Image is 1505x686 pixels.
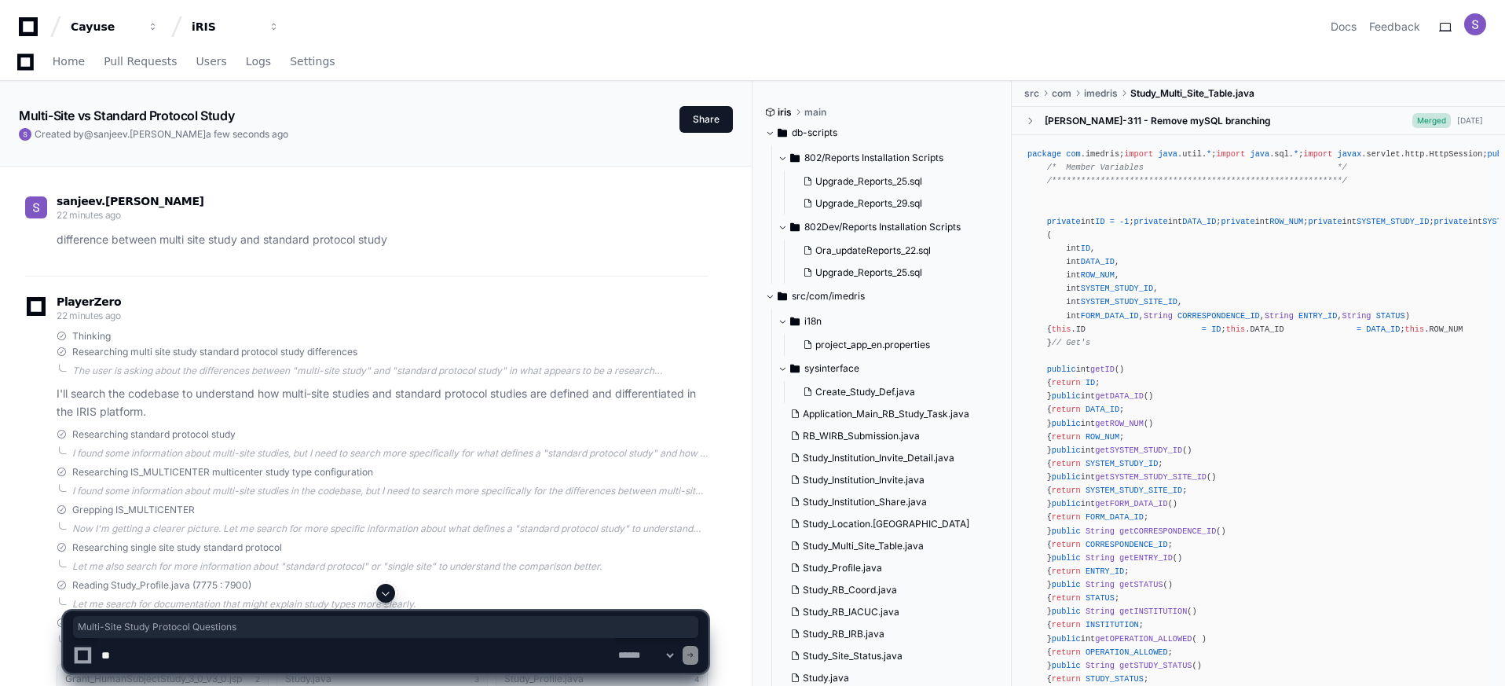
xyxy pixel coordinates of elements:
[790,359,800,378] svg: Directory
[19,128,31,141] img: ACg8ocJ9gB-mbSMMzOXxGsQha3zDkpQBh33zfytrKJZBrnO7iuav0A=s96-c
[804,362,859,375] span: sysinterface
[1086,567,1124,576] span: ENTRY_ID
[1182,149,1202,159] span: util
[1052,378,1081,387] span: return
[1076,325,1086,334] span: ID
[815,175,922,188] span: Upgrade_Reports_25.sql
[1274,149,1288,159] span: sql
[804,315,822,328] span: i18n
[1086,580,1115,589] span: String
[815,244,931,257] span: Ora_updateReports_22.sql
[815,339,930,351] span: project_app_en.properties
[815,386,915,398] span: Create_Study_Def.java
[1081,284,1153,293] span: SYSTEM_STUDY_ID
[792,127,837,139] span: db-scripts
[53,44,85,80] a: Home
[35,128,288,141] span: Created by
[1434,217,1468,226] span: private
[1429,325,1463,334] span: ROW_NUM
[1052,472,1081,482] span: public
[1338,149,1362,159] span: javax
[784,469,991,491] button: Study_Institution_Invite.java
[25,196,47,218] img: ACg8ocJ9gB-mbSMMzOXxGsQha3zDkpQBh33zfytrKJZBrnO7iuav0A=s96-c
[1357,217,1429,226] span: SYSTEM_STUDY_ID
[1052,486,1081,495] span: return
[1027,149,1061,159] span: package
[1369,19,1420,35] button: Feedback
[246,44,271,80] a: Logs
[784,535,991,557] button: Study_Multi_Site_Table.java
[246,57,271,66] span: Logs
[1052,338,1090,347] span: // Get's
[196,57,227,66] span: Users
[104,44,177,80] a: Pull Requests
[1086,432,1119,442] span: ROW_NUM
[778,356,1000,381] button: sysinterface
[1464,13,1486,35] img: ACg8ocJ9gB-mbSMMzOXxGsQha3zDkpQBh33zfytrKJZBrnO7iuav0A=s96-c
[1265,311,1294,321] span: String
[1095,446,1182,455] span: getSYSTEM_STUDY_ID
[57,195,204,207] span: sanjeev.[PERSON_NAME]
[1376,311,1405,321] span: STATUS
[792,290,865,303] span: src/com/imedris
[803,518,969,530] span: Study_Location.[GEOGRAPHIC_DATA]
[84,128,93,140] span: @
[53,57,85,66] span: Home
[803,474,925,486] span: Study_Institution_Invite.java
[796,240,991,262] button: Ora_updateReports_22.sql
[1308,217,1342,226] span: private
[778,309,1000,334] button: i18n
[796,262,991,284] button: Upgrade_Reports_25.sql
[1124,149,1153,159] span: import
[1158,149,1177,159] span: java
[1052,540,1081,549] span: return
[778,145,1000,171] button: 802/Reports Installation Scripts
[1405,149,1425,159] span: http
[1086,149,1119,159] span: imedris
[796,193,991,215] button: Upgrade_Reports_29.sql
[196,44,227,80] a: Users
[1052,512,1081,522] span: return
[1202,325,1207,334] span: =
[803,452,954,464] span: Study_Institution_Invite_Detail.java
[784,425,991,447] button: RB_WIRB_Submission.java
[1052,87,1071,100] span: com
[1086,405,1119,414] span: DATA_ID
[1086,459,1158,468] span: SYSTEM_STUDY_ID
[1216,149,1245,159] span: import
[778,287,787,306] svg: Directory
[1052,553,1081,563] span: public
[1226,325,1246,334] span: this
[784,557,991,579] button: Study_Profile.java
[1052,526,1081,536] span: public
[1086,553,1115,563] span: String
[78,621,694,633] span: Multi-Site Study Protocol Questions
[72,466,373,479] span: Researching IS_MULTICENTER multicenter study type configuration
[1066,149,1080,159] span: com
[1052,391,1081,401] span: public
[1052,405,1081,414] span: return
[192,19,259,35] div: iRIS
[796,334,991,356] button: project_app_en.properties
[784,403,991,425] button: Application_Main_RB_Study_Task.java
[784,579,991,601] button: Study_RB_Coord.java
[1047,217,1081,226] span: private
[1130,87,1254,100] span: Study_Multi_Site_Table.java
[803,408,969,420] span: Application_Main_RB_Study_Task.java
[290,44,335,80] a: Settings
[1269,217,1303,226] span: ROW_NUM
[72,365,708,377] div: The user is asking about the differences between "multi-site study" and "standard protocol study"...
[1052,325,1071,334] span: this
[72,579,251,592] span: Reading Study_Profile.java (7775 : 7900)
[19,108,234,123] app-text-character-animate: Multi-Site vs Standard Protocol Study
[1119,217,1129,226] span: -1
[803,496,927,508] span: Study_Institution_Share.java
[71,19,138,35] div: Cayuse
[1182,217,1216,226] span: DATA_ID
[1086,486,1182,495] span: SYSTEM_STUDY_SITE_ID
[57,297,121,306] span: PlayerZero
[1357,325,1361,334] span: =
[1119,526,1216,536] span: getCORRESPONDENCE_ID
[1119,553,1173,563] span: getENTRY_ID
[72,504,195,516] span: Grepping IS_MULTICENTER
